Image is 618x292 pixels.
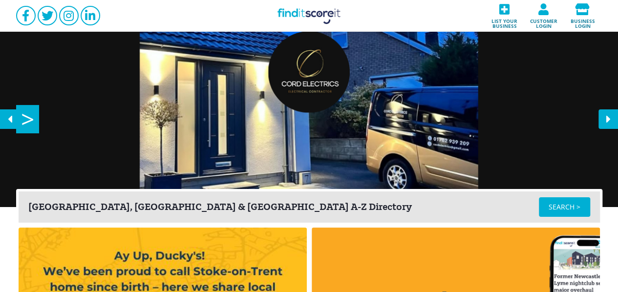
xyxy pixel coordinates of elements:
span: > [16,105,39,133]
div: [GEOGRAPHIC_DATA], [GEOGRAPHIC_DATA] & [GEOGRAPHIC_DATA] A-Z Directory [28,202,539,212]
a: Business login [563,0,602,31]
a: Customer login [524,0,563,31]
a: List your business [485,0,524,31]
span: Customer login [527,15,560,28]
a: SEARCH > [539,197,590,217]
span: Business login [566,15,599,28]
span: List your business [488,15,521,28]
